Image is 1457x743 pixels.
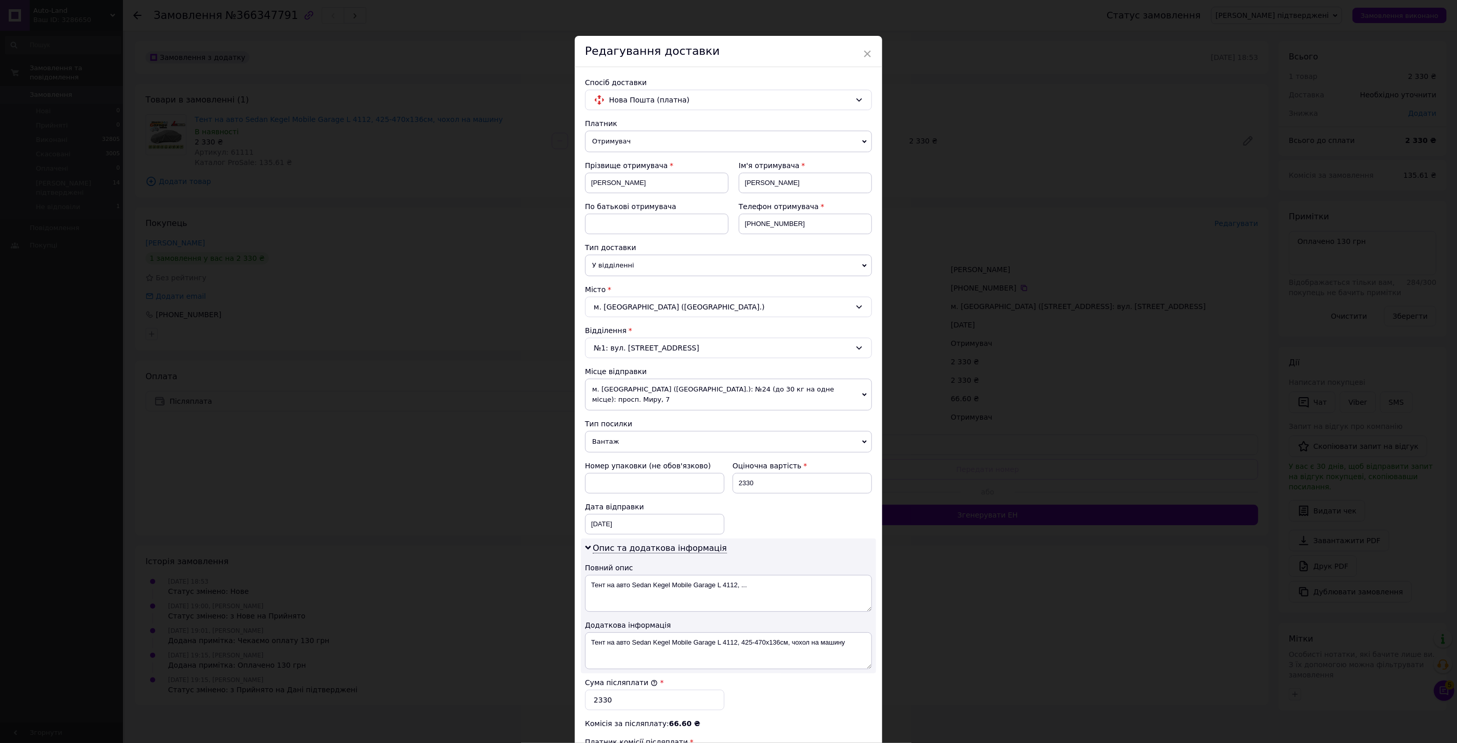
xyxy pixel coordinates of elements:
[575,36,882,67] div: Редагування доставки
[585,338,872,358] div: №1: вул. [STREET_ADDRESS]
[733,461,872,471] div: Оціночна вартість
[585,632,872,669] textarea: Тент на авто Sedan Kegel Mobile Garage L 4112, 425-470x136см, чохол на машину
[585,420,632,428] span: Тип посилки
[585,131,872,152] span: Отримувач
[585,325,872,336] div: Відділення
[585,202,676,211] span: По батькові отримувача
[585,367,647,376] span: Місце відправки
[585,77,872,88] div: Спосіб доставки
[585,563,872,573] div: Повний опис
[585,678,658,687] label: Сума післяплати
[585,284,872,295] div: Місто
[585,502,724,512] div: Дата відправки
[739,214,872,234] input: +380
[585,255,872,276] span: У відділенні
[585,297,872,317] div: м. [GEOGRAPHIC_DATA] ([GEOGRAPHIC_DATA].)
[739,202,819,211] span: Телефон отримувача
[585,718,872,729] div: Комісія за післяплату:
[669,719,700,728] span: 66.60 ₴
[585,461,724,471] div: Номер упаковки (не обов'язково)
[585,575,872,612] textarea: Тент на авто Sedan Kegel Mobile Garage L 4112, ...
[585,620,872,630] div: Додаткова інформація
[593,543,727,553] span: Опис та додаткова інформація
[585,119,617,128] span: Платник
[585,431,872,452] span: Вантаж
[585,161,668,170] span: Прізвище отримувача
[585,243,636,252] span: Тип доставки
[585,379,872,410] span: м. [GEOGRAPHIC_DATA] ([GEOGRAPHIC_DATA].): №24 (до 30 кг на одне місце): просп. Миру, 7
[863,45,872,63] span: ×
[609,94,851,106] span: Нова Пошта (платна)
[739,161,800,170] span: Ім'я отримувача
